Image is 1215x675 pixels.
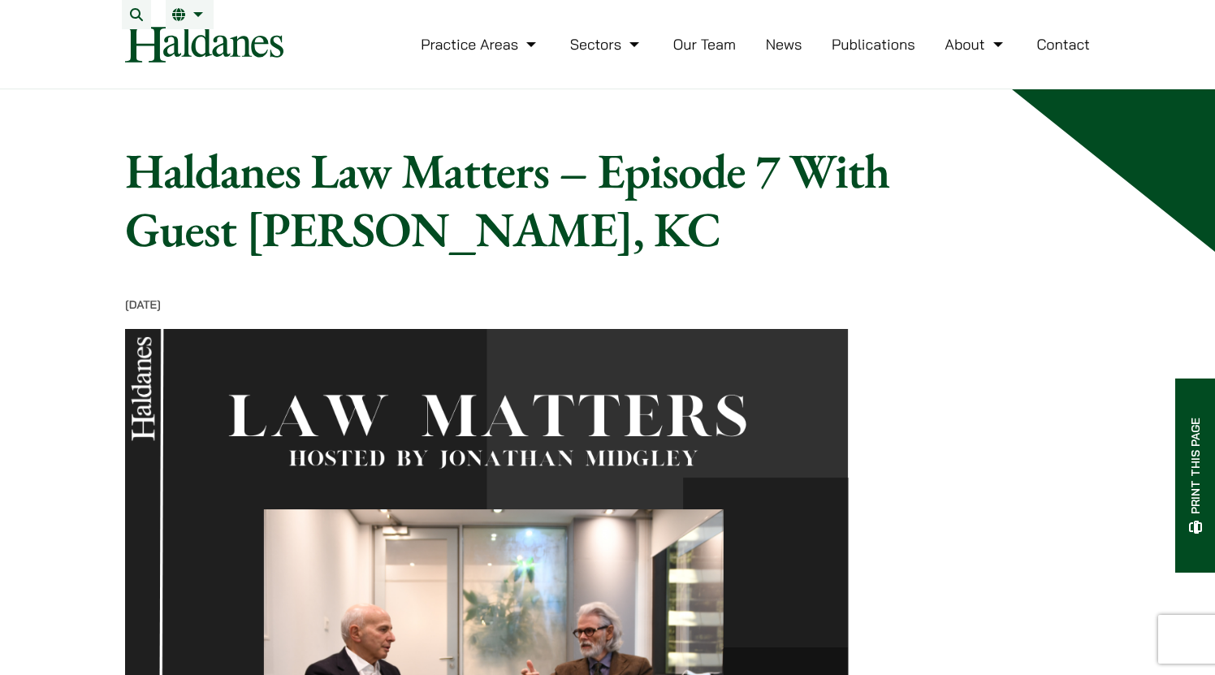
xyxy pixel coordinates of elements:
time: [DATE] [125,297,161,312]
h1: Haldanes Law Matters – Episode 7 With Guest [PERSON_NAME], KC [125,141,968,258]
a: About [945,35,1006,54]
a: Sectors [570,35,643,54]
a: News [766,35,802,54]
a: Practice Areas [421,35,540,54]
a: EN [172,8,207,21]
a: Publications [832,35,915,54]
img: Logo of Haldanes [125,26,283,63]
a: Contact [1036,35,1090,54]
a: Our Team [673,35,736,54]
